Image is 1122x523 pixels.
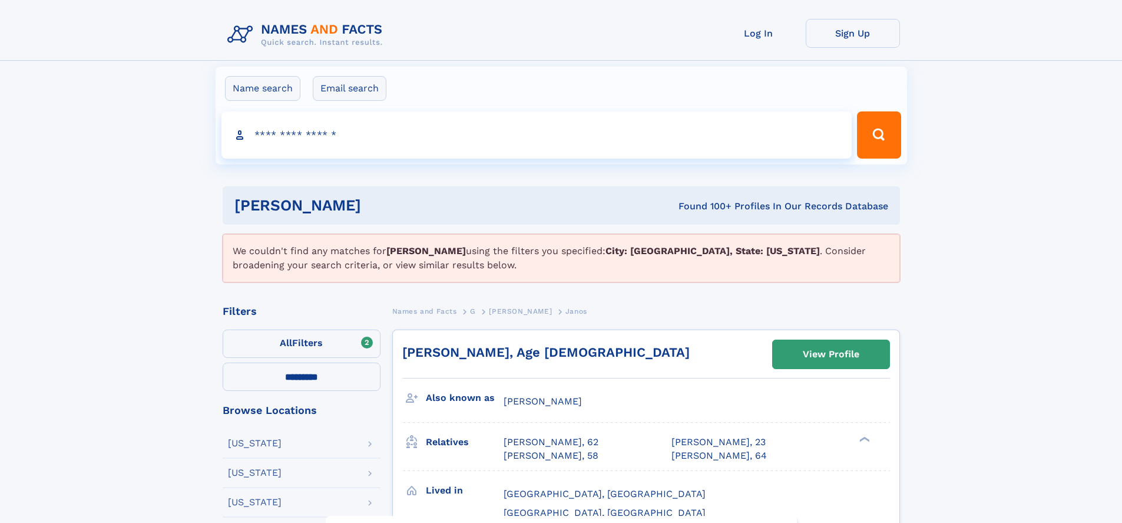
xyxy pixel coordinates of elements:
span: Janos [565,307,587,315]
a: Sign Up [806,19,900,48]
span: G [470,307,476,315]
span: [GEOGRAPHIC_DATA], [GEOGRAPHIC_DATA] [504,488,706,499]
div: We couldn't find any matches for using the filters you specified: . Consider broadening your sear... [223,234,900,282]
a: G [470,304,476,318]
a: [PERSON_NAME], 62 [504,436,598,449]
a: [PERSON_NAME], Age [DEMOGRAPHIC_DATA] [402,345,690,360]
input: search input [221,111,852,159]
div: Browse Locations [223,405,380,416]
span: All [280,337,292,348]
span: [GEOGRAPHIC_DATA], [GEOGRAPHIC_DATA] [504,507,706,518]
label: Filters [223,330,380,358]
a: View Profile [773,340,889,369]
h3: Also known as [426,388,504,408]
div: [US_STATE] [228,468,282,478]
a: [PERSON_NAME], 64 [671,449,767,462]
div: View Profile [803,341,859,368]
b: City: [GEOGRAPHIC_DATA], State: [US_STATE] [605,245,820,256]
div: [US_STATE] [228,498,282,507]
div: Filters [223,306,380,317]
h3: Relatives [426,432,504,452]
h3: Lived in [426,481,504,501]
a: [PERSON_NAME], 58 [504,449,598,462]
div: [US_STATE] [228,439,282,448]
img: Logo Names and Facts [223,19,392,51]
a: Names and Facts [392,304,457,318]
span: [PERSON_NAME] [489,307,552,315]
label: Name search [225,76,300,101]
span: [PERSON_NAME] [504,396,582,407]
label: Email search [313,76,386,101]
a: Log In [711,19,806,48]
h1: [PERSON_NAME] [234,198,520,213]
div: ❯ [856,436,871,443]
div: Found 100+ Profiles In Our Records Database [519,200,888,213]
a: [PERSON_NAME] [489,304,552,318]
button: Search Button [857,111,901,159]
b: [PERSON_NAME] [386,245,466,256]
a: [PERSON_NAME], 23 [671,436,766,449]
